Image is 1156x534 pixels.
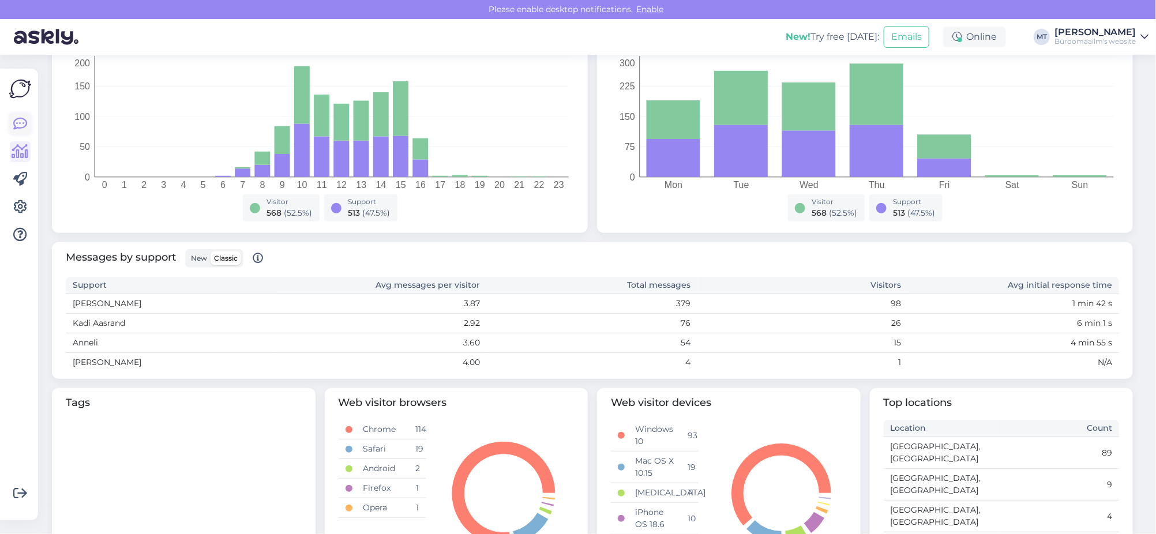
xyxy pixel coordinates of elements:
[698,314,909,333] td: 26
[408,439,426,459] td: 19
[909,277,1119,294] th: Avg initial response time
[625,142,635,152] tspan: 75
[336,180,347,190] tspan: 12
[884,420,1001,437] th: Location
[356,180,366,190] tspan: 13
[698,333,909,353] td: 15
[356,439,408,459] td: Safari
[66,333,276,353] td: Anneli
[514,180,524,190] tspan: 21
[376,180,386,190] tspan: 14
[80,142,90,152] tspan: 50
[240,180,245,190] tspan: 7
[681,420,699,452] td: 93
[909,353,1119,373] td: N/A
[356,420,408,439] td: Chrome
[276,333,487,353] td: 3.60
[939,180,950,190] tspan: Fri
[554,180,564,190] tspan: 23
[408,498,426,518] td: 1
[884,501,1001,532] td: [GEOGRAPHIC_DATA], [GEOGRAPHIC_DATA]
[534,180,545,190] tspan: 22
[830,208,858,218] span: ( 52.5 %)
[276,314,487,333] td: 2.92
[884,26,929,48] button: Emails
[943,27,1006,47] div: Online
[475,180,485,190] tspan: 19
[786,31,810,42] b: New!
[348,208,361,218] span: 513
[1054,28,1136,37] div: [PERSON_NAME]
[698,277,909,294] th: Visitors
[356,498,408,518] td: Opera
[396,180,406,190] tspan: 15
[633,4,667,14] span: Enable
[1001,420,1119,437] th: Count
[102,180,107,190] tspan: 0
[85,172,90,182] tspan: 0
[317,180,327,190] tspan: 11
[1001,469,1119,501] td: 9
[348,197,391,207] div: Support
[1072,180,1088,190] tspan: Sun
[1034,29,1050,45] div: MT
[487,333,697,353] td: 54
[66,314,276,333] td: Kadi Aasrand
[339,395,575,411] span: Web visitor browsers
[284,208,313,218] span: ( 52.5 %)
[894,208,906,218] span: 513
[455,180,466,190] tspan: 18
[628,452,681,483] td: Mac OS X 10.15
[681,483,699,503] td: 11
[408,479,426,498] td: 1
[884,395,1120,411] span: Top locations
[812,197,858,207] div: Visitor
[628,483,681,503] td: [MEDICAL_DATA]
[884,437,1001,469] td: [GEOGRAPHIC_DATA], [GEOGRAPHIC_DATA]
[620,81,635,91] tspan: 225
[681,452,699,483] td: 19
[869,180,885,190] tspan: Thu
[408,459,426,479] td: 2
[665,180,682,190] tspan: Mon
[74,58,90,68] tspan: 200
[1001,437,1119,469] td: 89
[487,277,697,294] th: Total messages
[487,294,697,314] td: 379
[74,112,90,122] tspan: 100
[66,353,276,373] td: [PERSON_NAME]
[122,180,127,190] tspan: 1
[734,180,749,190] tspan: Tue
[260,180,265,190] tspan: 8
[74,81,90,91] tspan: 150
[894,197,936,207] div: Support
[786,30,879,44] div: Try free [DATE]:
[909,314,1119,333] td: 6 min 1 s
[909,333,1119,353] td: 4 min 55 s
[191,254,207,262] span: New
[494,180,505,190] tspan: 20
[487,353,697,373] td: 4
[698,294,909,314] td: 98
[363,208,391,218] span: ( 47.5 %)
[66,277,276,294] th: Support
[884,469,1001,501] td: [GEOGRAPHIC_DATA], [GEOGRAPHIC_DATA]
[812,208,827,218] span: 568
[620,58,635,68] tspan: 300
[220,180,226,190] tspan: 6
[487,314,697,333] td: 76
[630,172,635,182] tspan: 0
[435,180,445,190] tspan: 17
[66,395,302,411] span: Tags
[201,180,206,190] tspan: 5
[66,294,276,314] td: [PERSON_NAME]
[1001,501,1119,532] td: 4
[267,197,313,207] div: Visitor
[276,277,487,294] th: Avg messages per visitor
[141,180,147,190] tspan: 2
[181,180,186,190] tspan: 4
[161,180,166,190] tspan: 3
[267,208,282,218] span: 568
[800,180,819,190] tspan: Wed
[1005,180,1020,190] tspan: Sat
